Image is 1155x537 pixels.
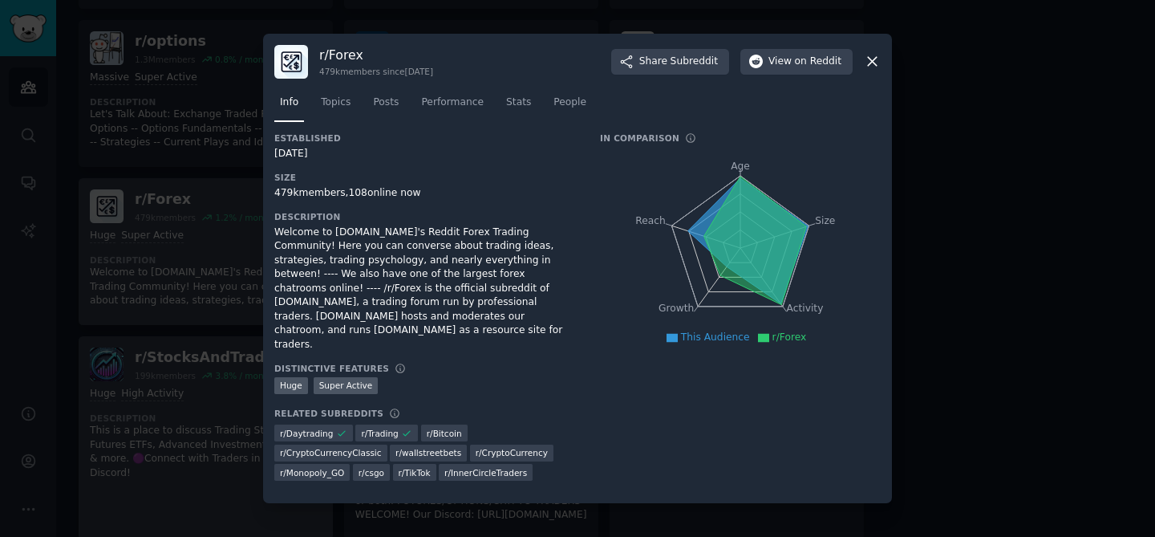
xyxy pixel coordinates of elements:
a: Info [274,90,304,123]
span: r/ wallstreetbets [395,447,461,458]
span: r/ InnerCircleTraders [444,467,527,478]
h3: Distinctive Features [274,363,389,374]
span: r/ Monopoly_GO [280,467,344,478]
span: Share [639,55,718,69]
span: View [768,55,841,69]
span: r/ Bitcoin [427,428,462,439]
tspan: Activity [787,303,824,314]
span: r/ CryptoCurrency [476,447,548,458]
h3: Related Subreddits [274,408,383,419]
tspan: Growth [659,303,694,314]
a: Performance [415,90,489,123]
h3: Established [274,132,577,144]
div: [DATE] [274,147,577,161]
span: r/Forex [772,332,807,343]
div: Super Active [314,377,379,394]
h3: Size [274,172,577,183]
span: Subreddit [671,55,718,69]
tspan: Size [815,214,835,226]
span: on Reddit [795,55,841,69]
a: Topics [315,90,356,123]
span: Info [280,96,298,110]
a: Posts [367,90,404,123]
span: r/ Trading [361,428,398,439]
div: 479k members since [DATE] [319,66,433,77]
tspan: Reach [635,214,666,226]
a: People [548,90,592,123]
img: Forex [274,45,308,79]
div: 479k members, 108 online now [274,186,577,201]
button: ShareSubreddit [611,49,729,75]
a: Stats [500,90,537,123]
h3: In Comparison [600,132,679,144]
div: Huge [274,377,308,394]
div: Welcome to [DOMAIN_NAME]'s Reddit Forex Trading Community! Here you can converse about trading id... [274,226,577,352]
span: Performance [421,96,484,110]
h3: Description [274,211,577,222]
span: Posts [373,96,399,110]
button: Viewon Reddit [740,49,853,75]
span: This Audience [681,332,750,343]
span: r/ TikTok [399,467,431,478]
span: r/ csgo [359,467,384,478]
span: People [553,96,586,110]
span: r/ CryptoCurrencyClassic [280,447,382,458]
span: Stats [506,96,531,110]
span: Topics [321,96,351,110]
tspan: Age [731,161,750,172]
span: r/ Daytrading [280,428,333,439]
h3: r/ Forex [319,47,433,63]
